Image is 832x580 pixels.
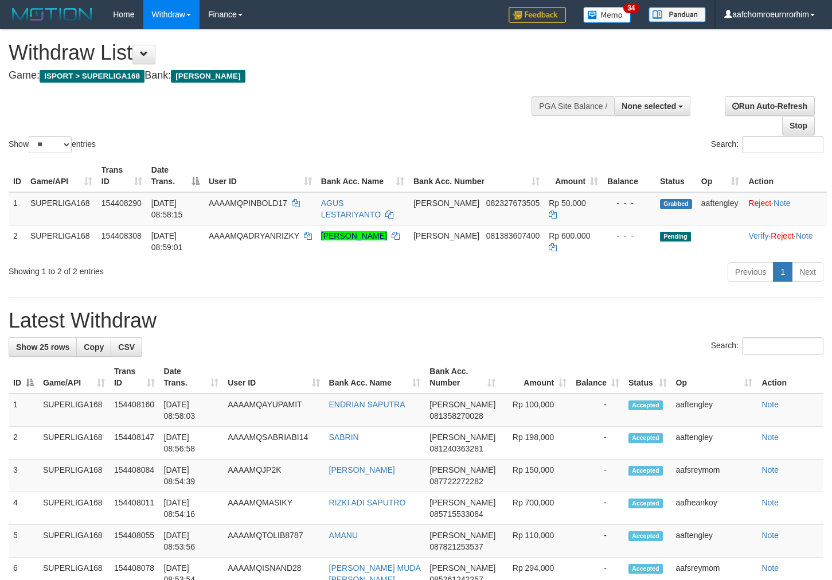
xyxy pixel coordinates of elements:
[409,159,544,192] th: Bank Acc. Number: activate to sort column ascending
[209,198,287,208] span: AAAAMQPINBOLD17
[171,70,245,83] span: [PERSON_NAME]
[628,433,663,443] span: Accepted
[671,525,757,558] td: aaftengley
[628,466,663,476] span: Accepted
[697,192,744,225] td: aaftengley
[711,136,823,153] label: Search:
[571,525,624,558] td: -
[571,394,624,427] td: -
[9,192,26,225] td: 1
[223,460,324,492] td: AAAAMQJP2K
[325,361,425,394] th: Bank Acc. Name: activate to sort column ascending
[110,460,159,492] td: 154408084
[26,159,97,192] th: Game/API: activate to sort column ascending
[583,7,631,23] img: Button%20Memo.svg
[628,564,663,574] span: Accepted
[500,492,571,525] td: Rp 700,000
[744,192,827,225] td: ·
[159,361,224,394] th: Date Trans.: activate to sort column ascending
[500,525,571,558] td: Rp 110,000
[660,232,691,242] span: Pending
[110,427,159,460] td: 154408147
[97,159,147,192] th: Trans ID: activate to sort column ascending
[110,492,159,525] td: 154408011
[697,159,744,192] th: Op: activate to sort column ascending
[532,96,614,116] div: PGA Site Balance /
[509,7,566,23] img: Feedback.jpg
[9,337,77,357] a: Show 25 rows
[655,159,697,192] th: Status
[761,400,779,409] a: Note
[223,525,324,558] td: AAAAMQTOLIB8787
[38,427,110,460] td: SUPERLIGA168
[159,427,224,460] td: [DATE] 08:56:58
[204,159,317,192] th: User ID: activate to sort column ascending
[622,102,676,111] span: None selected
[744,159,827,192] th: Action
[429,509,483,519] span: Copy 085715533084 to clipboard
[29,136,72,153] select: Showentries
[429,563,495,573] span: [PERSON_NAME]
[38,492,110,525] td: SUPERLIGA168
[607,230,651,242] div: - - -
[329,498,406,507] a: RIZKI ADI SAPUTRO
[728,262,774,282] a: Previous
[40,70,144,83] span: ISPORT > SUPERLIGA168
[329,531,358,540] a: AMANU
[26,225,97,258] td: SUPERLIGA168
[628,531,663,541] span: Accepted
[429,444,483,453] span: Copy 081240363281 to clipboard
[9,261,338,277] div: Showing 1 to 2 of 2 entries
[110,361,159,394] th: Trans ID: activate to sort column ascending
[571,427,624,460] td: -
[16,342,69,352] span: Show 25 rows
[771,231,794,240] a: Reject
[151,198,183,219] span: [DATE] 08:58:15
[101,231,142,240] span: 154408308
[603,159,655,192] th: Balance
[711,337,823,355] label: Search:
[38,525,110,558] td: SUPERLIGA168
[671,460,757,492] td: aafsreymom
[9,427,38,460] td: 2
[761,531,779,540] a: Note
[500,427,571,460] td: Rp 198,000
[9,70,543,81] h4: Game: Bank:
[549,198,586,208] span: Rp 50.000
[111,337,142,357] a: CSV
[9,136,96,153] label: Show entries
[742,337,823,355] input: Search:
[773,262,792,282] a: 1
[223,492,324,525] td: AAAAMQMASIKY
[486,231,540,240] span: Copy 081383607400 to clipboard
[660,199,692,209] span: Grabbed
[774,198,791,208] a: Note
[429,411,483,421] span: Copy 081358270028 to clipboard
[110,525,159,558] td: 154408055
[761,498,779,507] a: Note
[757,361,823,394] th: Action
[84,342,104,352] span: Copy
[209,231,299,240] span: AAAAMQADRYANRIZKY
[486,198,540,208] span: Copy 082327673505 to clipboard
[425,361,500,394] th: Bank Acc. Number: activate to sort column ascending
[9,41,543,64] h1: Withdraw List
[9,309,823,332] h1: Latest Withdraw
[748,231,768,240] a: Verify
[623,3,639,13] span: 34
[429,531,495,540] span: [PERSON_NAME]
[329,465,395,474] a: [PERSON_NAME]
[413,198,479,208] span: [PERSON_NAME]
[500,394,571,427] td: Rp 100,000
[544,159,603,192] th: Amount: activate to sort column ascending
[159,492,224,525] td: [DATE] 08:54:16
[649,7,706,22] img: panduan.png
[223,394,324,427] td: AAAAMQAYUPAMIT
[9,6,96,23] img: MOTION_logo.png
[429,400,495,409] span: [PERSON_NAME]
[429,465,495,474] span: [PERSON_NAME]
[671,394,757,427] td: aaftengley
[9,361,38,394] th: ID: activate to sort column descending
[9,492,38,525] td: 4
[329,433,359,442] a: SABRIN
